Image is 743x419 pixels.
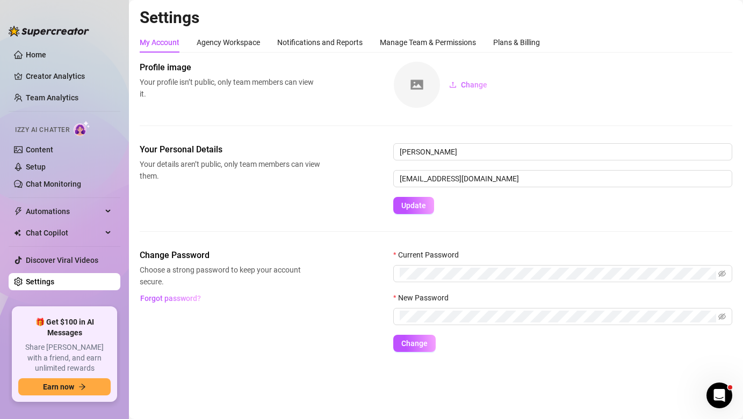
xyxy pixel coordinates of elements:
iframe: Intercom live chat [706,383,732,408]
input: New Password [400,311,716,322]
span: Automations [26,203,102,220]
button: Earn nowarrow-right [18,378,111,395]
span: Change Password [140,249,320,262]
input: Enter new email [393,170,732,187]
a: Team Analytics [26,93,78,102]
button: Change [393,335,436,352]
span: eye-invisible [718,313,726,320]
span: Update [401,201,426,210]
span: Forgot password? [140,294,201,303]
img: square-placeholder.png [394,62,440,108]
span: Your profile isn’t public, only team members can view it. [140,76,320,100]
a: Settings [26,277,54,286]
span: Change [401,339,428,348]
h2: Settings [140,8,732,28]
span: Share [PERSON_NAME] with a friend, and earn unlimited rewards [18,342,111,374]
img: logo-BBDzfeDw.svg [9,26,89,36]
a: Home [26,50,46,59]
span: arrow-right [78,383,86,391]
span: Profile image [140,61,320,74]
a: Setup [26,163,46,171]
div: Plans & Billing [493,36,540,48]
span: Earn now [43,383,74,391]
span: eye-invisible [718,270,726,277]
input: Current Password [400,268,716,280]
button: Change [441,76,496,93]
div: Agency Workspace [197,36,260,48]
a: Content [26,145,53,154]
label: New Password [393,292,456,304]
span: Your details aren’t public, only team members can view them. [140,158,320,182]
span: 🎁 Get $100 in AI Messages [18,317,111,338]
label: Current Password [393,249,466,261]
span: thunderbolt [14,207,23,216]
span: upload [449,81,457,89]
div: Notifications and Reports [277,36,363,48]
div: My Account [140,36,179,48]
a: Discover Viral Videos [26,256,98,264]
input: Enter name [393,143,732,160]
img: AI Chatter [74,121,90,136]
img: Chat Copilot [14,229,21,237]
span: Change [461,80,487,89]
span: Choose a strong password to keep your account secure. [140,264,320,288]
button: Forgot password? [140,290,201,307]
div: Manage Team & Permissions [380,36,476,48]
span: Chat Copilot [26,224,102,241]
button: Update [393,197,434,214]
a: Chat Monitoring [26,180,81,188]
span: Izzy AI Chatter [15,125,69,135]
span: Your Personal Details [140,143,320,156]
a: Creator Analytics [26,68,112,85]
